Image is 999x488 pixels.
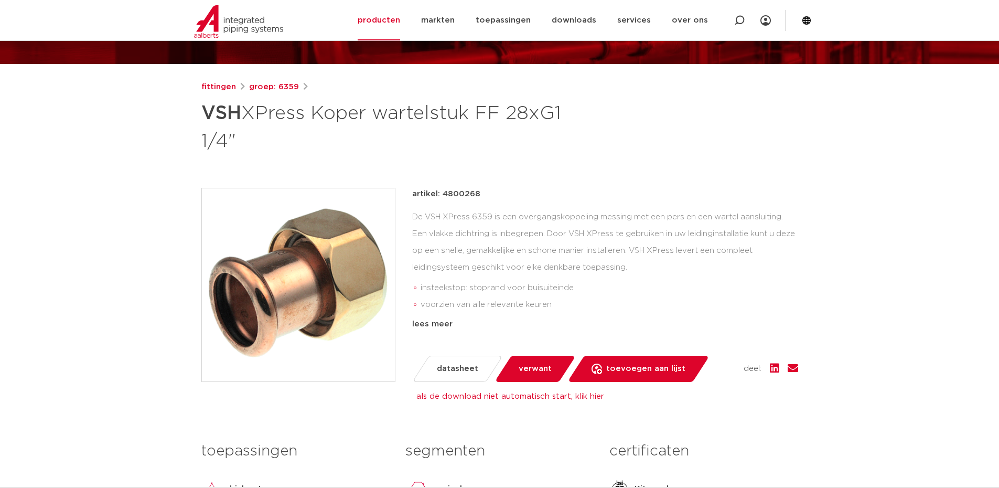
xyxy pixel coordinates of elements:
a: verwant [494,356,575,382]
a: fittingen [201,81,236,93]
li: insteekstop: stoprand voor buisuiteinde [421,280,798,296]
a: als de download niet automatisch start, klik hier [416,392,604,400]
li: Leak Before Pressed-functie [421,313,798,330]
p: artikel: 4800268 [412,188,480,200]
strong: VSH [201,104,241,123]
span: deel: [744,363,761,375]
img: Product Image for VSH XPress Koper wartelstuk FF 28xG1 1/4" [202,188,395,381]
h3: certificaten [609,441,798,462]
h1: XPress Koper wartelstuk FF 28xG1 1/4" [201,98,595,154]
span: verwant [519,360,552,377]
span: datasheet [437,360,478,377]
a: groep: 6359 [249,81,299,93]
span: toevoegen aan lijst [606,360,685,377]
li: voorzien van alle relevante keuren [421,296,798,313]
div: De VSH XPress 6359 is een overgangskoppeling messing met een pers en een wartel aansluiting. Een ... [412,209,798,314]
a: datasheet [412,356,502,382]
div: lees meer [412,318,798,331]
h3: toepassingen [201,441,390,462]
h3: segmenten [405,441,594,462]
